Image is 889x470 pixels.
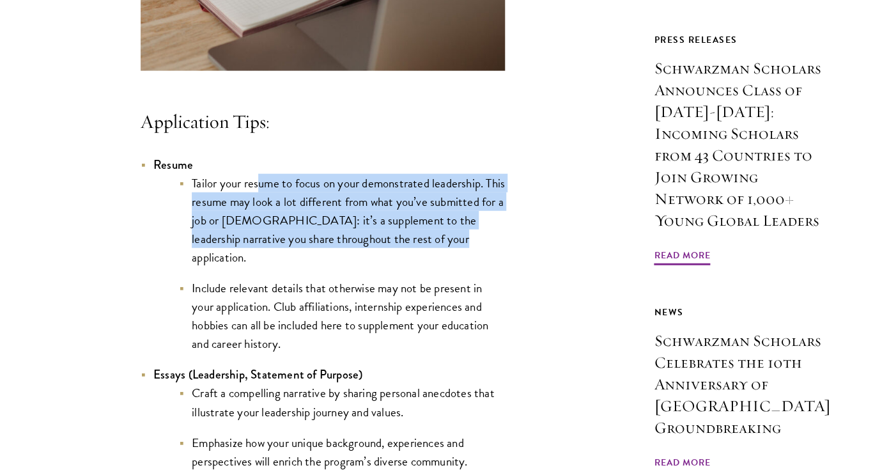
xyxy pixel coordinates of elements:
a: Press Releases Schwarzman Scholars Announces Class of [DATE]-[DATE]: Incoming Scholars from 43 Co... [654,32,825,267]
h3: Schwarzman Scholars Celebrates the 10th Anniversary of [GEOGRAPHIC_DATA] Groundbreaking [654,330,825,439]
li: Include relevant details that otherwise may not be present in your application. Club affiliations... [179,279,505,353]
li: Craft a compelling narrative by sharing personal anecdotes that illustrate your leadership journe... [179,384,505,421]
h3: Schwarzman Scholars Announces Class of [DATE]-[DATE]: Incoming Scholars from 43 Countries to Join... [654,58,825,231]
div: News [654,304,825,320]
li: Tailor your resume to focus on your demonstrated leadership. This resume may look a lot different... [179,174,505,267]
h4: Application Tips: [141,109,505,135]
div: Press Releases [654,32,825,48]
strong: Resume [153,156,193,173]
strong: Essays (Leadership, Statement of Purpose) [153,366,362,383]
span: Read More [654,247,710,267]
